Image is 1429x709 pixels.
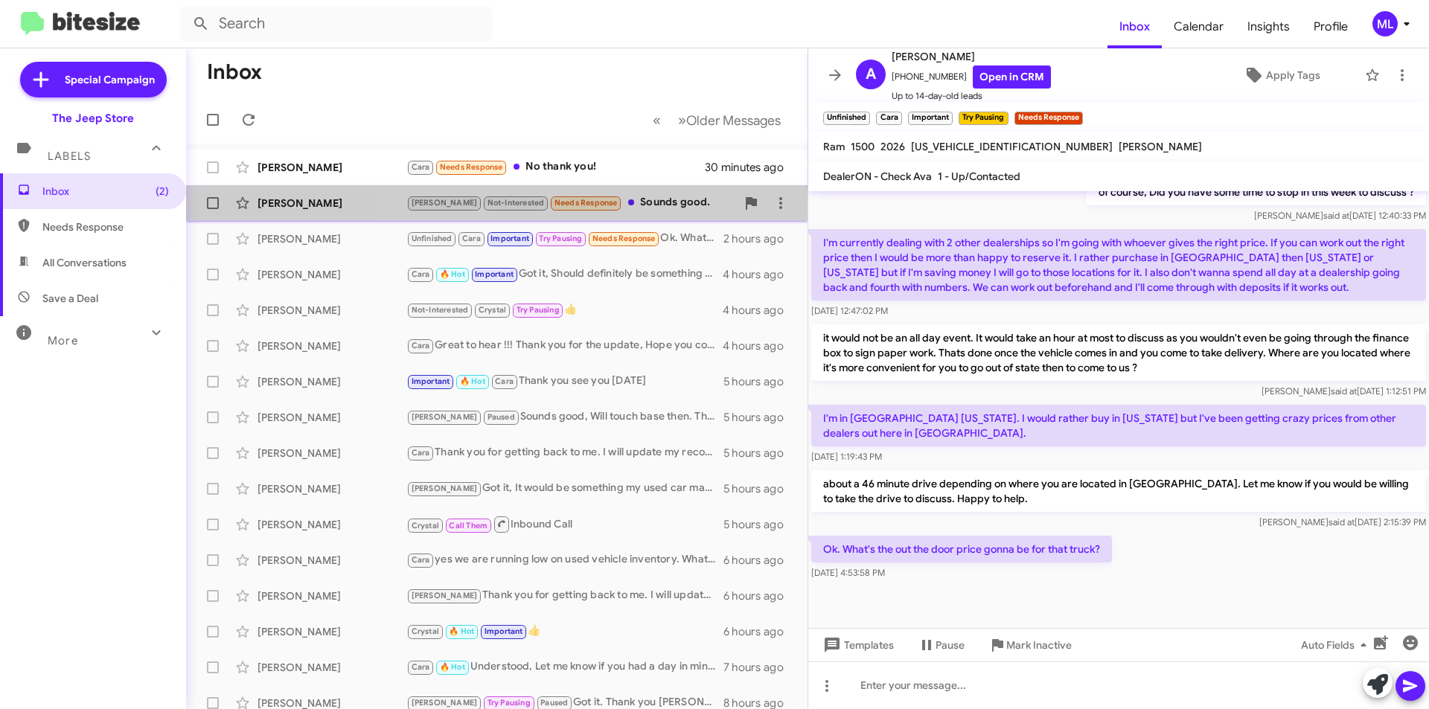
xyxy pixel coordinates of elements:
[48,334,78,347] span: More
[258,160,406,175] div: [PERSON_NAME]
[406,623,723,640] div: 👍
[723,517,796,532] div: 5 hours ago
[823,140,845,153] span: Ram
[412,555,430,565] span: Cara
[258,374,406,389] div: [PERSON_NAME]
[723,267,796,282] div: 4 hours ago
[723,553,796,568] div: 6 hours ago
[936,632,965,658] span: Pause
[811,229,1426,301] p: I'm currently dealing with 2 other dealerships so I'm going with whoever gives the right price. I...
[258,624,406,639] div: [PERSON_NAME]
[554,198,618,208] span: Needs Response
[490,234,529,243] span: Important
[866,62,876,86] span: A
[811,536,1112,562] p: Ok. What's the out the door price gonna be for that truck?
[406,194,736,211] div: Sounds good.
[487,198,545,208] span: Not-Interested
[258,410,406,425] div: [PERSON_NAME]
[723,481,796,496] div: 5 hours ago
[412,662,430,672] span: Cara
[1162,5,1235,48] span: Calendar
[258,231,406,246] div: [PERSON_NAME]
[1302,5,1360,48] span: Profile
[412,305,469,315] span: Not-Interested
[686,112,781,129] span: Older Messages
[440,662,465,672] span: 🔥 Hot
[851,140,875,153] span: 1500
[1331,385,1357,397] span: said at
[823,112,870,125] small: Unfinished
[412,448,430,458] span: Cara
[406,230,723,247] div: Ok. What's the out the door price gonna be for that truck?
[811,305,888,316] span: [DATE] 12:47:02 PM
[706,160,796,175] div: 30 minutes ago
[479,305,506,315] span: Crystal
[460,376,485,386] span: 🔥 Hot
[42,291,98,306] span: Save a Deal
[487,698,531,708] span: Try Pausing
[48,150,91,163] span: Labels
[462,234,481,243] span: Cara
[412,484,478,493] span: [PERSON_NAME]
[180,6,493,42] input: Search
[406,551,723,568] div: yes we are running low on used vehicle inventory. What kind of pickup ?
[258,660,406,675] div: [PERSON_NAME]
[1254,210,1426,221] span: [PERSON_NAME] [DATE] 12:40:33 PM
[412,521,439,530] span: Crystal
[1235,5,1302,48] span: Insights
[65,72,155,87] span: Special Campaign
[42,184,169,199] span: Inbox
[406,266,723,283] div: Got it, Should definitely be something we are interested in. Would just be a matter of having you...
[440,269,465,279] span: 🔥 Hot
[412,162,430,172] span: Cara
[258,481,406,496] div: [PERSON_NAME]
[645,105,790,135] nav: Page navigation example
[406,444,723,461] div: Thank you for getting back to me. I will update my records.
[1014,112,1083,125] small: Needs Response
[723,231,796,246] div: 2 hours ago
[906,632,976,658] button: Pause
[653,111,661,129] span: «
[1107,5,1162,48] a: Inbox
[42,219,169,234] span: Needs Response
[1006,632,1072,658] span: Mark Inactive
[406,658,723,676] div: Understood, Let me know if you had a day in mind to come bring it by so my used car manager can c...
[156,184,169,199] span: (2)
[823,170,932,183] span: DealerON - Check Ava
[412,626,439,636] span: Crystal
[723,660,796,675] div: 7 hours ago
[808,632,906,658] button: Templates
[723,339,796,353] div: 4 hours ago
[1262,385,1426,397] span: [PERSON_NAME] [DATE] 1:12:51 PM
[876,112,901,125] small: Cara
[723,303,796,318] div: 4 hours ago
[892,48,1051,65] span: [PERSON_NAME]
[811,405,1426,446] p: I'm in [GEOGRAPHIC_DATA] [US_STATE]. I would rather buy in [US_STATE] but I've been getting crazy...
[592,234,656,243] span: Needs Response
[258,588,406,603] div: [PERSON_NAME]
[1087,179,1426,205] p: of course, Did you have some time to stop in this week to discuss ?
[539,234,582,243] span: Try Pausing
[20,62,167,97] a: Special Campaign
[820,632,894,658] span: Templates
[911,140,1113,153] span: [US_VEHICLE_IDENTIFICATION_NUMBER]
[207,60,262,84] h1: Inbox
[976,632,1084,658] button: Mark Inactive
[1360,11,1413,36] button: ML
[406,301,723,318] div: 👍
[258,553,406,568] div: [PERSON_NAME]
[406,158,706,176] div: No thank you!
[258,339,406,353] div: [PERSON_NAME]
[678,111,686,129] span: »
[517,305,560,315] span: Try Pausing
[412,412,478,422] span: [PERSON_NAME]
[723,374,796,389] div: 5 hours ago
[811,451,882,462] span: [DATE] 1:19:43 PM
[412,376,450,386] span: Important
[412,698,478,708] span: [PERSON_NAME]
[258,517,406,532] div: [PERSON_NAME]
[258,196,406,211] div: [PERSON_NAME]
[938,170,1020,183] span: 1 - Up/Contacted
[811,470,1426,512] p: about a 46 minute drive depending on where you are located in [GEOGRAPHIC_DATA]. Let me know if y...
[811,567,885,578] span: [DATE] 4:53:58 PM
